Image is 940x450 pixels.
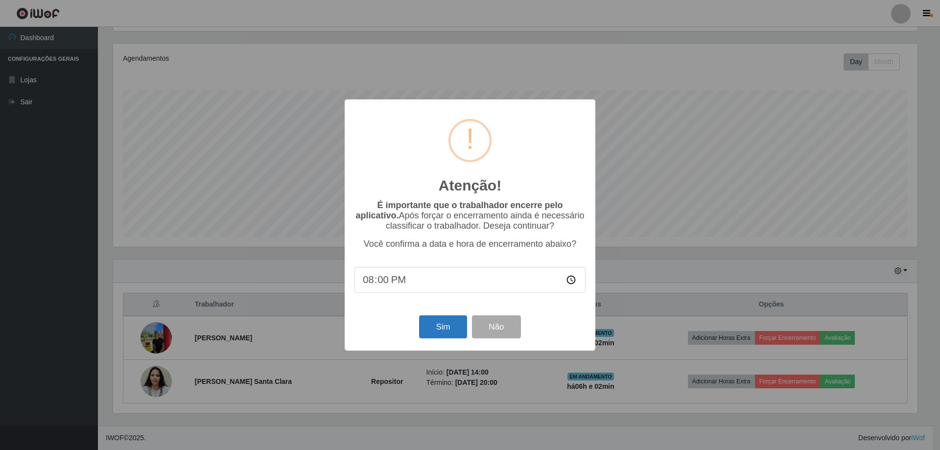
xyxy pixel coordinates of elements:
b: É importante que o trabalhador encerre pelo aplicativo. [355,200,563,220]
p: Você confirma a data e hora de encerramento abaixo? [354,239,586,249]
p: Após forçar o encerramento ainda é necessário classificar o trabalhador. Deseja continuar? [354,200,586,231]
button: Não [472,315,520,338]
h2: Atenção! [439,177,501,194]
button: Sim [419,315,467,338]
